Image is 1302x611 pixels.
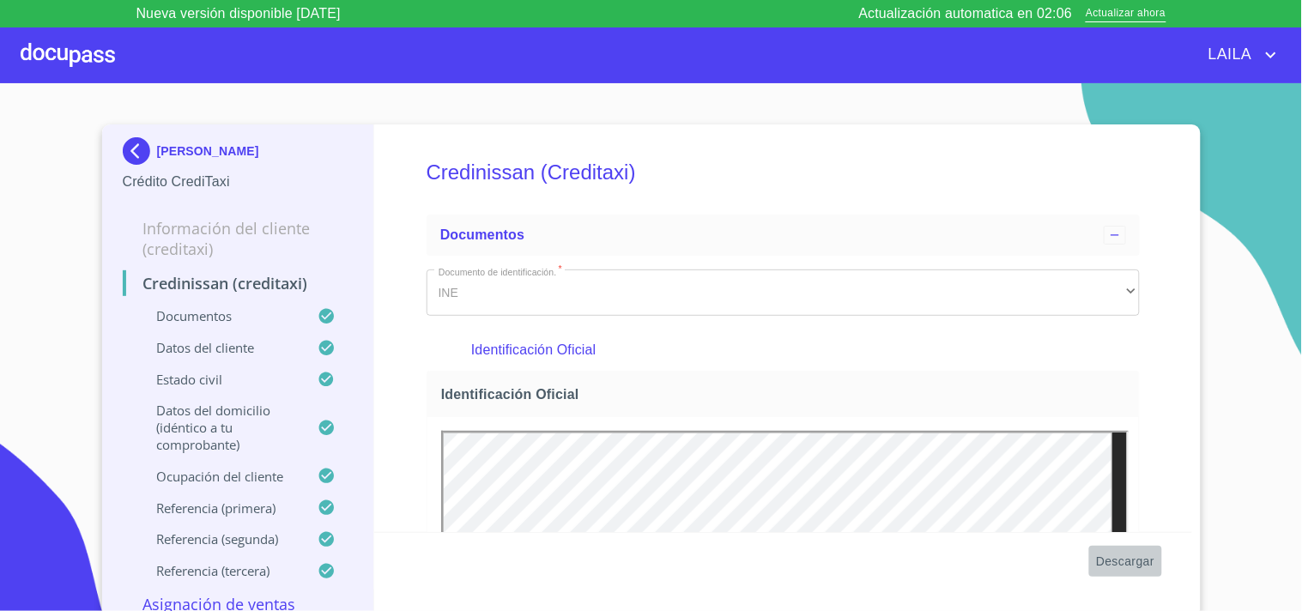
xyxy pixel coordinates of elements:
[123,339,318,356] p: Datos del cliente
[123,530,318,547] p: Referencia (segunda)
[123,218,354,259] p: Información del cliente (Creditaxi)
[1196,41,1281,69] button: account of current user
[123,499,318,517] p: Referencia (primera)
[1086,5,1166,23] span: Actualizar ahora
[471,340,1094,360] p: Identificación Oficial
[123,137,354,172] div: [PERSON_NAME]
[123,273,354,293] p: Credinissan (Creditaxi)
[427,215,1140,256] div: Documentos
[123,402,318,453] p: Datos del domicilio (idéntico a tu comprobante)
[123,562,318,579] p: Referencia (tercera)
[1196,41,1261,69] span: LAILA
[859,3,1073,24] p: Actualización automatica en 02:06
[427,137,1140,208] h5: Credinissan (Creditaxi)
[1089,546,1161,578] button: Descargar
[123,137,157,165] img: Docupass spot blue
[441,385,1132,403] span: Identificación Oficial
[136,3,341,24] p: Nueva versión disponible [DATE]
[427,269,1140,316] div: INE
[123,172,354,192] p: Crédito CrediTaxi
[123,371,318,388] p: Estado civil
[157,144,259,158] p: [PERSON_NAME]
[123,307,318,324] p: Documentos
[1096,551,1154,572] span: Descargar
[440,227,524,242] span: Documentos
[123,468,318,485] p: Ocupación del Cliente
